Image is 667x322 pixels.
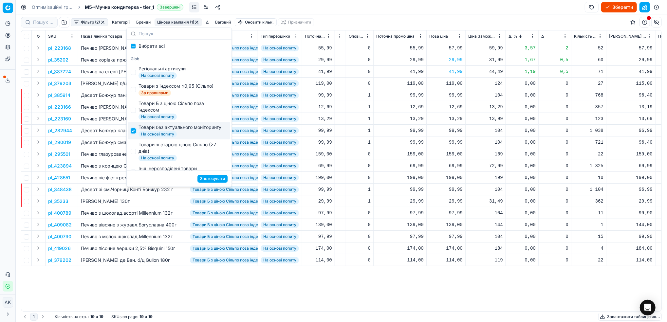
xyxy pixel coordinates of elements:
[609,116,653,122] div: 13,69
[609,151,653,157] div: 159,00
[278,18,314,26] button: Призначити
[139,43,165,49] span: Вибрати всі
[139,90,171,96] span: За правилами
[376,163,424,169] div: 69,99
[34,173,42,181] button: Expand
[305,233,332,240] div: 97,99
[305,198,332,205] div: 29,99
[376,139,424,146] div: 99,99
[81,80,184,87] div: [PERSON_NAME] б/ц Gullon 180г
[376,116,424,122] div: 13,29
[305,151,332,157] div: 159,00
[509,174,536,181] div: 0,00
[429,127,463,134] div: 99,99
[139,165,197,172] div: Інші нерозподілені товари
[468,174,503,181] div: 199
[48,233,71,240] p: pl_400790
[48,57,68,63] button: pl_35202
[48,45,71,51] p: pl_223168
[468,116,503,122] div: 13,99
[349,151,371,157] div: 0
[509,222,536,228] div: 0,00
[609,198,653,205] div: 29,99
[48,186,72,193] p: pl_348438
[32,4,74,10] a: Оптимізаційні групи
[81,127,184,134] div: Десерт Бонжур класика Конті 232 г
[509,198,536,205] div: 0,00
[574,57,603,63] div: 60
[429,210,463,216] div: 97,99
[574,116,603,122] div: 123
[509,57,536,63] div: 1,67
[468,80,503,87] div: 124
[574,186,603,193] div: 1 104
[541,92,568,98] div: 0
[34,244,42,252] button: Expand
[509,92,536,98] div: 0,00
[609,57,653,63] div: 29,99
[509,163,536,169] div: 0,00
[376,151,424,157] div: 159,00
[261,186,299,193] span: На основі попиту
[509,68,536,75] div: 1,19
[48,257,71,263] button: pl_379202
[261,198,299,205] span: На основі попиту
[305,34,325,39] span: Поточна ціна
[139,155,177,161] span: На основі попиту
[468,68,503,75] div: 44,49
[541,104,568,110] div: 0
[48,116,71,122] button: pl_223169
[376,186,424,193] div: 99,99
[148,314,153,319] strong: 19
[468,139,503,146] div: 104
[376,57,424,63] div: 29,99
[34,115,42,122] button: Expand
[190,210,270,216] span: Товари Б з ціною Сільпо поза індексом
[81,174,184,181] div: Печиво піс.фіст.крем Mulino [PERSON_NAME] 168г
[376,233,424,240] div: 97,99
[81,210,184,216] div: Печиво з шоколад.асорті Millennium 132г
[429,163,463,169] div: 69,99
[509,80,536,87] div: 0,00
[305,139,332,146] div: 99,99
[609,45,653,51] div: 57,99
[574,92,603,98] div: 768
[48,163,72,169] p: pl_423894
[71,18,108,26] button: Фільтр (2)
[139,72,177,79] span: На основі попиту
[609,92,653,98] div: 96,40
[48,139,71,146] button: pl_290019
[349,116,371,122] div: 1
[509,104,536,110] div: 0,00
[305,116,332,122] div: 13,29
[376,34,415,39] span: Поточна промо ціна
[34,79,42,87] button: Expand
[34,103,42,111] button: Expand
[48,245,71,252] button: pl_419026
[468,92,503,98] div: 104
[349,210,371,216] div: 0
[429,92,463,98] div: 99,99
[541,127,568,134] div: 0
[48,80,71,87] button: pl_379203
[601,2,637,12] button: Зберегти
[376,68,424,75] div: 41,99
[85,4,183,10] span: M5~Мучна кондитерка - tier_1Завершені
[48,151,70,157] button: pl_295501
[81,186,184,193] div: Десерт зі см.Чорниці Конті Бонжур 232 г
[609,139,653,146] div: 96,40
[541,57,568,63] div: 0,5
[574,104,603,110] div: 357
[574,210,603,216] div: 11
[48,92,70,98] button: pl_385914
[429,34,448,39] span: Нова ціна
[34,197,42,205] button: Expand
[48,210,71,216] button: pl_400789
[376,45,424,51] div: 55,99
[261,80,299,87] span: На основі попиту
[574,139,603,146] div: 721
[81,92,184,98] div: Десерт Бонжур пана-кота [PERSON_NAME] 232г
[376,198,424,205] div: 29,99
[81,34,122,39] span: Назва лінійки товарів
